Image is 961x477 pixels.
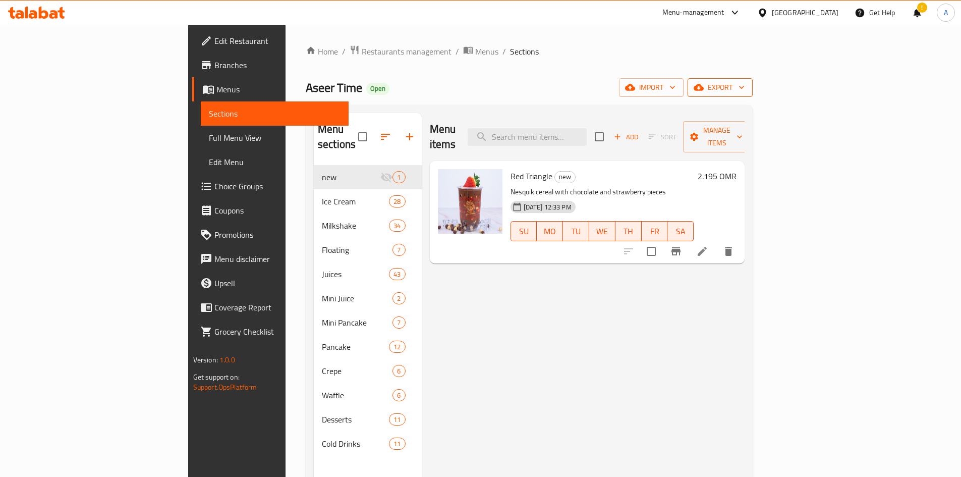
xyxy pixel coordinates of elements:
div: items [389,413,405,426]
a: Menus [463,45,498,58]
div: Juices43 [314,262,422,286]
span: 1 [393,173,405,182]
a: Choice Groups [192,174,349,198]
li: / [456,45,459,58]
span: Grocery Checklist [214,326,341,338]
div: items [389,438,405,450]
a: Grocery Checklist [192,320,349,344]
div: Pancake12 [314,335,422,359]
span: Edit Menu [209,156,341,168]
div: items [389,268,405,280]
button: Branch-specific-item [664,239,688,263]
span: Floating [322,244,392,256]
button: FR [642,221,668,241]
span: Crepe [322,365,392,377]
span: Menus [216,83,341,95]
div: items [389,220,405,232]
button: TU [563,221,589,241]
span: Select section [589,126,610,147]
div: Desserts11 [314,407,422,432]
span: 28 [389,197,405,206]
span: Milkshake [322,220,389,232]
span: Version: [193,353,218,366]
span: Select section first [642,129,683,145]
span: FR [646,224,664,239]
span: Edit Restaurant [214,35,341,47]
nav: Menu sections [314,161,422,460]
span: 34 [389,221,405,231]
a: Coverage Report [192,295,349,320]
span: 6 [393,366,405,376]
span: 1.0.0 [219,353,235,366]
span: Sections [209,108,341,120]
div: Menu-management [662,7,724,19]
div: items [389,341,405,353]
span: MO [541,224,559,239]
a: Branches [192,53,349,77]
span: Menu disclaimer [214,253,341,265]
span: Mini Pancake [322,316,392,329]
span: Coupons [214,204,341,217]
span: Sections [510,45,539,58]
span: 2 [393,294,405,303]
p: Nesquik cereal with chocolate and strawberry pieces [511,186,694,198]
span: Full Menu View [209,132,341,144]
span: Select all sections [352,126,373,147]
span: [DATE] 12:33 PM [520,202,576,212]
div: Ice Cream28 [314,189,422,214]
a: Edit Menu [201,150,349,174]
span: 11 [389,439,405,449]
a: Edit Restaurant [192,29,349,53]
h2: Menu items [430,122,456,152]
div: Crepe6 [314,359,422,383]
a: Coupons [192,198,349,223]
span: 11 [389,415,405,425]
a: Upsell [192,271,349,295]
img: Red Triangle [438,169,502,234]
a: Menu disclaimer [192,247,349,271]
a: Edit menu item [696,245,708,257]
button: SU [511,221,537,241]
span: Open [366,84,389,93]
div: items [392,171,405,183]
span: WE [593,224,611,239]
span: Get support on: [193,370,240,384]
span: Promotions [214,229,341,241]
span: new [555,171,575,183]
button: Add [610,129,642,145]
div: new1 [314,165,422,189]
span: Waffle [322,389,392,401]
span: Mini Juice [322,292,392,304]
svg: Inactive section [380,171,392,183]
span: 7 [393,318,405,328]
li: / [502,45,506,58]
button: Add section [398,125,422,149]
span: Coverage Report [214,301,341,313]
button: WE [589,221,615,241]
span: Pancake [322,341,389,353]
div: items [392,389,405,401]
span: Ice Cream [322,195,389,207]
span: Juices [322,268,389,280]
button: Manage items [683,121,751,152]
span: SA [671,224,690,239]
button: TH [615,221,642,241]
button: import [619,78,684,97]
span: export [696,81,745,94]
span: Upsell [214,277,341,289]
div: Mini Pancake7 [314,310,422,335]
div: items [392,292,405,304]
div: [GEOGRAPHIC_DATA] [772,7,838,18]
div: Mini Juice2 [314,286,422,310]
span: TU [567,224,585,239]
a: Menus [192,77,349,101]
span: Desserts [322,413,389,426]
span: Aseer Time [306,76,362,99]
span: Sort sections [373,125,398,149]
